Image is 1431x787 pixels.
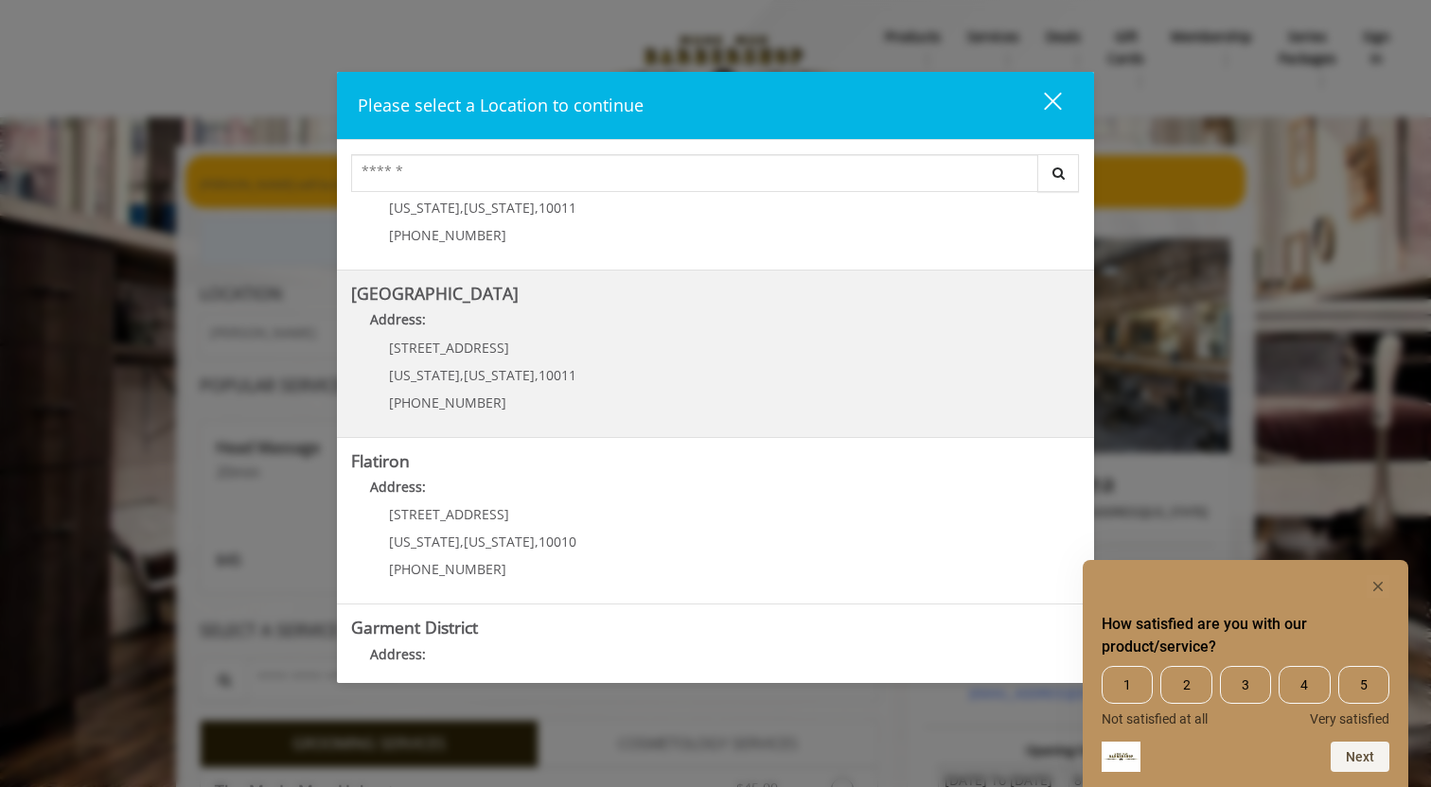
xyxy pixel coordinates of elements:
[370,645,426,663] b: Address:
[389,393,506,411] span: [PHONE_NUMBER]
[539,366,576,384] span: 10011
[1310,711,1389,726] span: Very satisfied
[1220,666,1271,704] span: 3
[370,478,426,496] b: Address:
[539,199,576,217] span: 10011
[1009,86,1073,125] button: close dialog
[535,366,539,384] span: ,
[1331,742,1389,772] button: Next question
[1279,666,1330,704] span: 4
[1102,666,1153,704] span: 1
[351,616,478,638] b: Garment District
[464,366,535,384] span: [US_STATE]
[464,533,535,551] span: [US_STATE]
[1022,91,1060,119] div: close dialog
[358,94,644,116] span: Please select a Location to continue
[389,533,460,551] span: [US_STATE]
[535,199,539,217] span: ,
[351,154,1080,201] div: Center Select
[389,199,460,217] span: [US_STATE]
[370,310,426,328] b: Address:
[464,199,535,217] span: [US_STATE]
[1102,711,1208,726] span: Not satisfied at all
[1102,666,1389,726] div: How satisfied are you with our product/service? Select an option from 1 to 5, with 1 being Not sa...
[389,226,506,244] span: [PHONE_NUMBER]
[535,533,539,551] span: ,
[351,154,1038,192] input: Search Center
[1102,575,1389,772] div: How satisfied are you with our product/service? Select an option from 1 to 5, with 1 being Not sa...
[460,199,464,217] span: ,
[1160,666,1211,704] span: 2
[351,282,519,305] b: [GEOGRAPHIC_DATA]
[389,339,509,357] span: [STREET_ADDRESS]
[1338,666,1389,704] span: 5
[389,560,506,578] span: [PHONE_NUMBER]
[539,533,576,551] span: 10010
[389,505,509,523] span: [STREET_ADDRESS]
[1102,613,1389,658] h2: How satisfied are you with our product/service? Select an option from 1 to 5, with 1 being Not sa...
[460,366,464,384] span: ,
[1048,166,1069,180] i: Search button
[1367,575,1389,598] button: Hide survey
[351,449,410,472] b: Flatiron
[460,533,464,551] span: ,
[389,366,460,384] span: [US_STATE]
